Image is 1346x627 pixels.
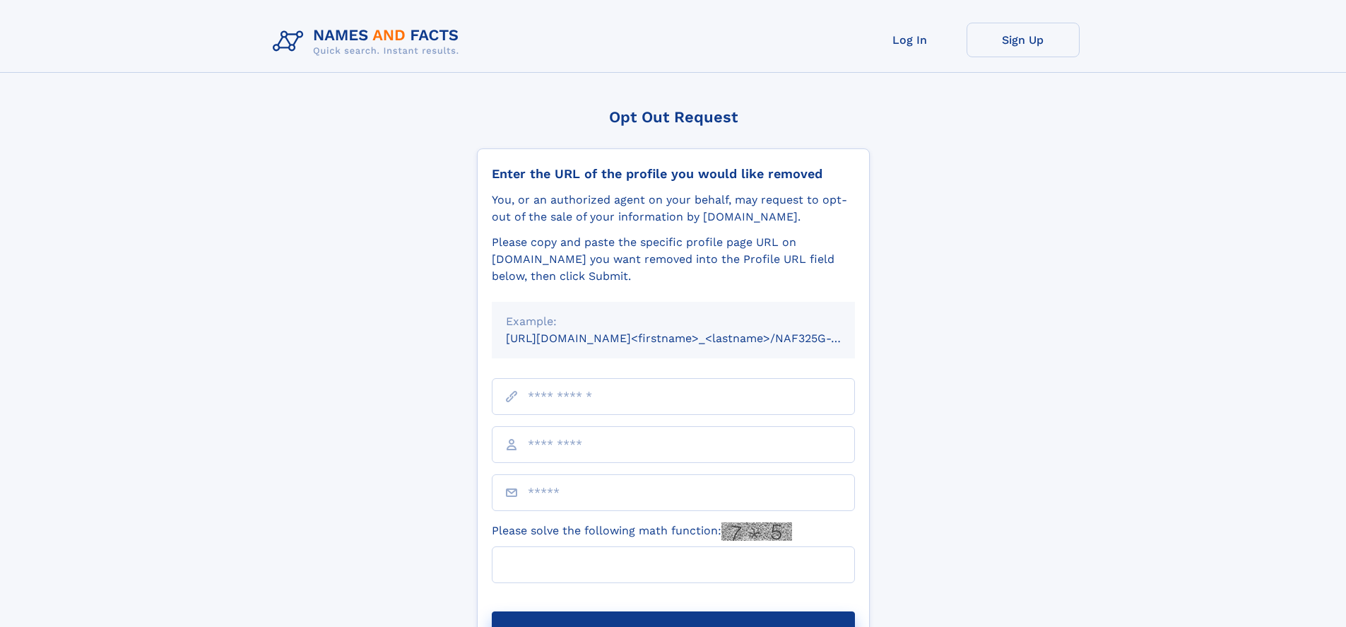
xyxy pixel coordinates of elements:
[267,23,471,61] img: Logo Names and Facts
[854,23,967,57] a: Log In
[477,108,870,126] div: Opt Out Request
[492,234,855,285] div: Please copy and paste the specific profile page URL on [DOMAIN_NAME] you want removed into the Pr...
[492,522,792,541] label: Please solve the following math function:
[492,192,855,225] div: You, or an authorized agent on your behalf, may request to opt-out of the sale of your informatio...
[506,332,882,345] small: [URL][DOMAIN_NAME]<firstname>_<lastname>/NAF325G-xxxxxxxx
[506,313,841,330] div: Example:
[967,23,1080,57] a: Sign Up
[492,166,855,182] div: Enter the URL of the profile you would like removed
